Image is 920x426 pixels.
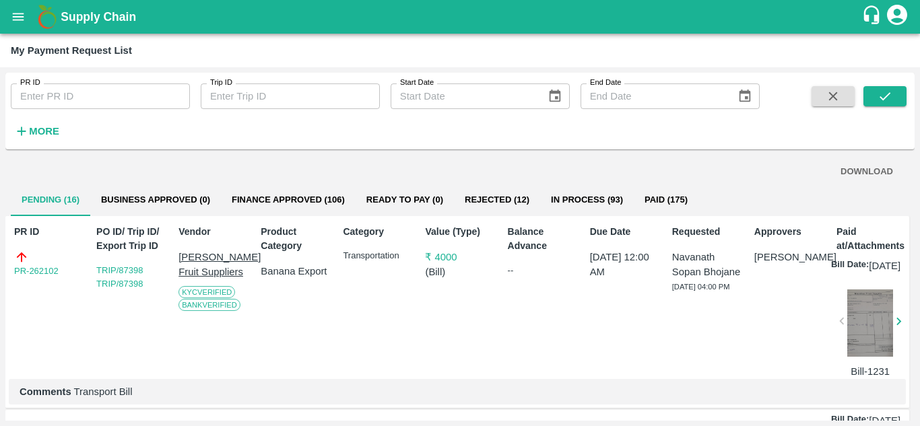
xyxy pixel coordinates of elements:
[831,258,869,273] p: Bill Date:
[508,225,577,253] p: Balance Advance
[90,184,221,216] button: Business Approved (0)
[885,3,909,31] div: account of current user
[869,258,900,273] p: [DATE]
[14,225,84,239] p: PR ID
[672,225,742,239] p: Requested
[754,250,824,264] p: [PERSON_NAME]
[20,77,40,88] label: PR ID
[356,184,454,216] button: Ready To Pay (0)
[178,286,235,298] span: KYC Verified
[3,1,34,32] button: open drawer
[178,225,248,239] p: Vendor
[672,250,742,280] p: Navanath Sopan Bhojane
[96,225,166,253] p: PO ID/ Trip ID/ Export Trip ID
[425,225,494,239] p: Value (Type)
[847,364,893,379] p: Bill-1231
[861,5,885,29] div: customer-support
[343,225,412,239] p: Category
[20,386,71,397] b: Comments
[11,120,63,143] button: More
[178,250,248,280] p: [PERSON_NAME] Fruit Suppliers
[201,83,380,109] input: Enter Trip ID
[261,225,330,253] p: Product Category
[634,184,698,216] button: Paid (175)
[221,184,356,216] button: Finance Approved (106)
[590,225,659,239] p: Due Date
[590,250,659,280] p: [DATE] 12:00 AM
[20,384,895,399] p: Transport Bill
[672,283,730,291] span: [DATE] 04:00 PM
[454,184,540,216] button: Rejected (12)
[96,265,143,289] a: TRIP/87398 TRIP/87398
[581,83,727,109] input: End Date
[754,225,824,239] p: Approvers
[343,250,412,262] p: Transportation
[61,7,861,26] a: Supply Chain
[391,83,537,109] input: Start Date
[261,264,330,279] p: Banana Export
[11,184,90,216] button: Pending (16)
[542,83,568,109] button: Choose date
[590,77,621,88] label: End Date
[425,250,494,264] p: ₹ 4000
[540,184,634,216] button: In Process (93)
[11,83,190,109] input: Enter PR ID
[508,264,577,277] div: --
[400,77,434,88] label: Start Date
[34,3,61,30] img: logo
[732,83,758,109] button: Choose date
[835,160,898,184] button: DOWNLOAD
[836,225,906,253] p: Paid at/Attachments
[61,10,136,24] b: Supply Chain
[210,77,232,88] label: Trip ID
[11,42,132,59] div: My Payment Request List
[178,299,240,311] span: Bank Verified
[14,264,59,278] a: PR-262102
[425,264,494,279] p: ( Bill )
[29,126,59,137] strong: More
